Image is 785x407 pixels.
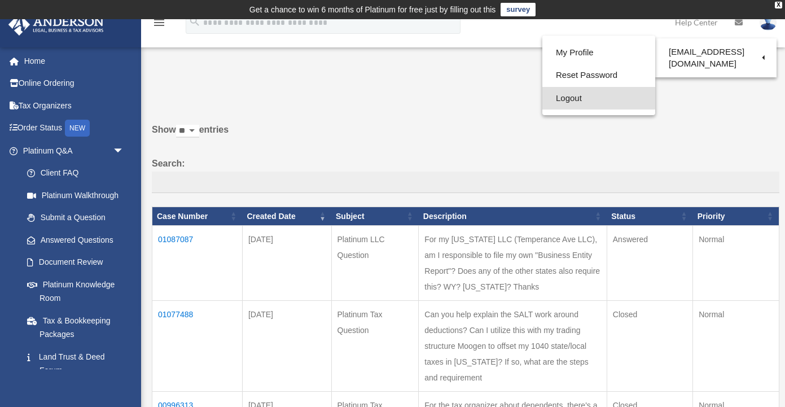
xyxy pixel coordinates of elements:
td: 01077488 [152,301,243,392]
a: Online Ordering [8,72,141,95]
th: Subject: activate to sort column ascending [331,207,419,226]
a: [EMAIL_ADDRESS][DOMAIN_NAME] [655,41,777,75]
td: Normal [693,301,779,392]
a: Order StatusNEW [8,117,141,140]
th: Case Number: activate to sort column ascending [152,207,243,226]
td: Normal [693,226,779,301]
a: Document Review [16,251,135,274]
img: Anderson Advisors Platinum Portal [5,14,107,36]
i: search [188,15,201,28]
div: close [775,2,782,8]
input: Search: [152,172,779,193]
select: Showentries [176,125,199,138]
a: Platinum Knowledge Room [16,273,135,309]
i: menu [152,16,166,29]
a: Tax & Bookkeeping Packages [16,309,135,345]
td: [DATE] [242,301,331,392]
a: Tax Organizers [8,94,141,117]
span: arrow_drop_down [113,139,135,163]
th: Priority: activate to sort column ascending [693,207,779,226]
a: Answered Questions [16,229,130,251]
td: [DATE] [242,226,331,301]
a: survey [501,3,536,16]
th: Created Date: activate to sort column ascending [242,207,331,226]
a: My Profile [542,41,655,64]
a: Platinum Q&Aarrow_drop_down [8,139,135,162]
a: menu [152,20,166,29]
a: Client FAQ [16,162,135,185]
td: For my [US_STATE] LLC (Temperance Ave LLC), am I responsible to file my own "Business Entity Repo... [419,226,607,301]
td: Closed [607,301,692,392]
th: Description: activate to sort column ascending [419,207,607,226]
div: NEW [65,120,90,137]
a: Submit a Question [16,207,135,229]
td: Platinum Tax Question [331,301,419,392]
td: 01087087 [152,226,243,301]
a: Logout [542,87,655,110]
td: Platinum LLC Question [331,226,419,301]
label: Search: [152,156,779,193]
td: Answered [607,226,692,301]
a: Reset Password [542,64,655,87]
td: Can you help explain the SALT work around deductions? Can I utilize this with my trading structur... [419,301,607,392]
label: Show entries [152,122,779,149]
a: Platinum Walkthrough [16,184,135,207]
img: User Pic [760,14,777,30]
th: Status: activate to sort column ascending [607,207,692,226]
div: Get a chance to win 6 months of Platinum for free just by filling out this [249,3,496,16]
a: Land Trust & Deed Forum [16,345,135,382]
a: Home [8,50,141,72]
